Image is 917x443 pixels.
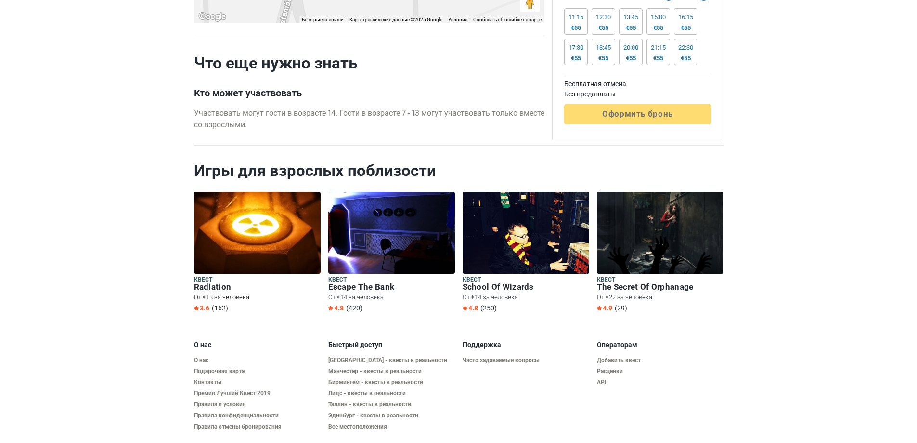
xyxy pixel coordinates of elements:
[328,401,455,408] a: Таллин - квесты в реальности
[194,282,321,292] h6: Radiation
[328,276,455,284] h5: Квест
[328,293,455,302] p: От €14 за человека
[597,276,723,284] h5: Квест
[615,304,627,312] span: (29)
[349,17,442,22] span: Картографические данные ©2025 Google
[328,423,455,430] a: Все местоположения
[194,276,321,284] h5: Квест
[623,13,638,21] div: 13:45
[597,357,723,364] a: Добавить квест
[194,87,544,99] h3: Кто может участвовать
[651,24,666,32] div: €55
[194,379,321,386] a: Контакты
[194,412,321,419] a: Правила конфиденциальности
[194,107,544,131] p: Участвовать могут гости в возрасте 14. Гости в возрасте 7 - 13 могут участвовать только вместе со...
[623,44,638,52] div: 20:00
[328,304,344,312] span: 4.8
[328,341,455,349] h5: Быстрый доступ
[463,341,589,349] h5: Поддержка
[328,379,455,386] a: Бирмингем - квесты в реальности
[194,161,723,180] h2: Игры для взрослых поблизости
[568,44,583,52] div: 17:30
[678,54,693,62] div: €55
[568,24,583,32] div: €55
[194,401,321,408] a: Правила и условия
[568,54,583,62] div: €55
[651,54,666,62] div: €55
[194,423,321,430] a: Правила отмены бронирования
[678,24,693,32] div: €55
[596,54,611,62] div: €55
[597,341,723,349] h5: Операторам
[623,24,638,32] div: €55
[651,13,666,21] div: 15:00
[596,24,611,32] div: €55
[448,17,467,22] a: Условия (ссылка откроется в новой вкладке)
[328,412,455,419] a: Эдинбург - квесты в реальности
[597,293,723,302] p: От €22 за человека
[194,390,321,397] a: Премия Лучший Квест 2019
[623,54,638,62] div: €55
[596,44,611,52] div: 18:45
[328,357,455,364] a: [GEOGRAPHIC_DATA] - квесты в реальности
[678,13,693,21] div: 16:15
[564,79,711,89] td: Бесплатная отмена
[328,282,455,292] h6: Escape The Bank
[651,44,666,52] div: 21:15
[568,13,583,21] div: 11:15
[194,304,209,312] span: 3.6
[194,341,321,349] h5: О нас
[597,368,723,375] a: Расценки
[597,304,612,312] span: 4.9
[463,276,589,284] h5: Квест
[473,17,542,22] a: Сообщить об ошибке на карте
[463,192,589,314] a: Квест School Of Wizards От €14 за человека 4.8 (250)
[346,304,362,312] span: (420)
[328,368,455,375] a: Манчестер - квесты в реальности
[597,379,723,386] a: API
[328,390,455,397] a: Лидс - квесты в реальности
[328,192,455,314] a: Квест Escape The Bank От €14 за человека 4.8 (420)
[212,304,228,312] span: (162)
[194,293,321,302] p: От €13 за человека
[196,11,228,23] img: Google
[463,282,589,292] h6: School Of Wizards
[194,54,544,73] h2: Что еще нужно знать
[597,192,723,314] a: Квест The Secret Of Orphanage От €22 за человека 4.9 (29)
[194,192,321,314] a: Квест Radiation От €13 за человека 3.6 (162)
[596,13,611,21] div: 12:30
[194,368,321,375] a: Подарочная карта
[463,304,478,312] span: 4.8
[194,357,321,364] a: О нас
[463,293,589,302] p: От €14 за человека
[480,304,497,312] span: (250)
[196,11,228,23] a: Открыть эту область в Google Картах (в новом окне)
[302,16,344,23] button: Быстрые клавиши
[597,282,723,292] h6: The Secret Of Orphanage
[463,357,589,364] a: Часто задаваемые вопросы
[678,44,693,52] div: 22:30
[564,89,711,99] td: Без предоплаты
